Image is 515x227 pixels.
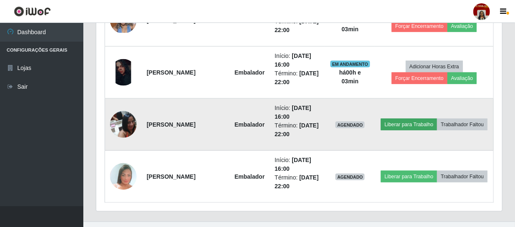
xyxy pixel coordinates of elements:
li: Início: [275,104,320,121]
li: Término: [275,69,320,87]
button: Trabalhador Faltou [437,119,487,130]
li: Término: [275,173,320,191]
strong: [PERSON_NAME] [147,173,195,180]
strong: há 00 h e 03 min [339,69,361,85]
button: Liberar para Trabalho [381,119,437,130]
img: 1737214491896.jpeg [110,157,137,196]
strong: há 00 h e 03 min [339,17,361,32]
li: Término: [275,17,320,35]
li: Término: [275,121,320,139]
strong: [PERSON_NAME] [147,17,195,24]
button: Forçar Encerramento [392,20,447,32]
time: [DATE] 16:00 [275,105,311,120]
span: AGENDADO [335,122,365,128]
strong: Embalador [235,69,265,76]
button: Forçar Encerramento [392,72,447,84]
strong: Embalador [235,173,265,180]
span: AGENDADO [335,174,365,180]
img: CoreUI Logo [14,6,51,17]
img: 1704829522631.jpeg [110,59,137,86]
time: [DATE] 16:00 [275,52,311,68]
li: Início: [275,52,320,69]
button: Trabalhador Faltou [437,171,487,182]
strong: [PERSON_NAME] [147,69,195,76]
button: Avaliação [447,72,477,84]
img: 1716827942776.jpeg [110,107,137,142]
strong: Embalador [235,17,265,24]
span: EM ANDAMENTO [330,61,370,67]
li: Início: [275,156,320,173]
button: Liberar para Trabalho [381,171,437,182]
time: [DATE] 16:00 [275,157,311,172]
button: Avaliação [447,20,477,32]
button: Adicionar Horas Extra [406,61,463,72]
strong: [PERSON_NAME] [147,121,195,128]
strong: Embalador [235,121,265,128]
